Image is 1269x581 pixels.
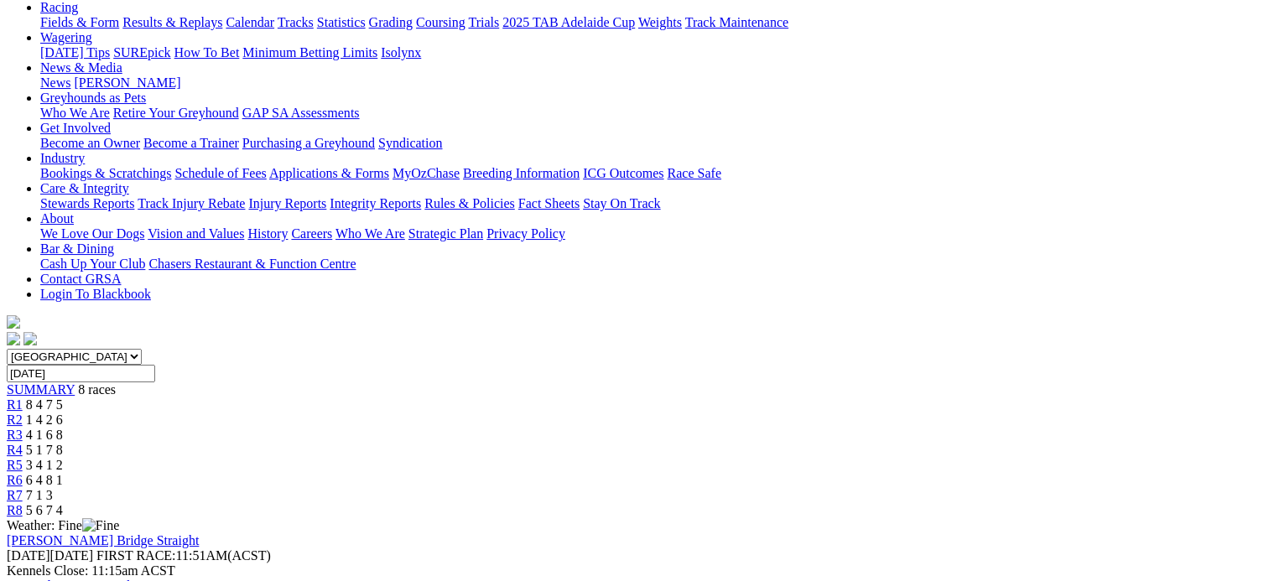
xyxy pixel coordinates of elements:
[40,151,85,165] a: Industry
[335,226,405,241] a: Who We Are
[242,136,375,150] a: Purchasing a Greyhound
[40,241,114,256] a: Bar & Dining
[638,15,682,29] a: Weights
[7,563,1262,578] div: Kennels Close: 11:15am ACST
[667,166,720,180] a: Race Safe
[248,196,326,210] a: Injury Reports
[40,121,111,135] a: Get Involved
[23,332,37,345] img: twitter.svg
[40,106,110,120] a: Who We Are
[40,75,1262,91] div: News & Media
[7,332,20,345] img: facebook.svg
[7,458,23,472] a: R5
[40,196,1262,211] div: Care & Integrity
[40,30,92,44] a: Wagering
[226,15,274,29] a: Calendar
[26,488,53,502] span: 7 1 3
[7,397,23,412] a: R1
[26,412,63,427] span: 1 4 2 6
[122,15,222,29] a: Results & Replays
[378,136,442,150] a: Syndication
[148,226,244,241] a: Vision and Values
[381,45,421,60] a: Isolynx
[74,75,180,90] a: [PERSON_NAME]
[40,272,121,286] a: Contact GRSA
[583,166,663,180] a: ICG Outcomes
[242,106,360,120] a: GAP SA Assessments
[40,15,1262,30] div: Racing
[7,412,23,427] span: R2
[486,226,565,241] a: Privacy Policy
[40,45,110,60] a: [DATE] Tips
[40,257,145,271] a: Cash Up Your Club
[113,45,170,60] a: SUREpick
[96,548,271,563] span: 11:51AM(ACST)
[7,503,23,517] a: R8
[247,226,288,241] a: History
[278,15,314,29] a: Tracks
[40,45,1262,60] div: Wagering
[393,166,460,180] a: MyOzChase
[7,548,93,563] span: [DATE]
[78,382,116,397] span: 8 races
[26,473,63,487] span: 6 4 8 1
[40,136,140,150] a: Become an Owner
[40,226,144,241] a: We Love Our Dogs
[416,15,465,29] a: Coursing
[424,196,515,210] a: Rules & Policies
[7,315,20,329] img: logo-grsa-white.png
[583,196,660,210] a: Stay On Track
[7,548,50,563] span: [DATE]
[7,533,199,547] a: [PERSON_NAME] Bridge Straight
[40,166,171,180] a: Bookings & Scratchings
[40,106,1262,121] div: Greyhounds as Pets
[40,136,1262,151] div: Get Involved
[502,15,635,29] a: 2025 TAB Adelaide Cup
[40,196,134,210] a: Stewards Reports
[40,15,119,29] a: Fields & Form
[40,287,151,301] a: Login To Blackbook
[242,45,377,60] a: Minimum Betting Limits
[40,75,70,90] a: News
[82,518,119,533] img: Fine
[138,196,245,210] a: Track Injury Rebate
[330,196,421,210] a: Integrity Reports
[468,15,499,29] a: Trials
[40,166,1262,181] div: Industry
[40,60,122,75] a: News & Media
[463,166,580,180] a: Breeding Information
[408,226,483,241] a: Strategic Plan
[40,226,1262,241] div: About
[7,382,75,397] a: SUMMARY
[26,397,63,412] span: 8 4 7 5
[7,443,23,457] a: R4
[7,488,23,502] a: R7
[7,365,155,382] input: Select date
[7,518,119,532] span: Weather: Fine
[174,166,266,180] a: Schedule of Fees
[369,15,413,29] a: Grading
[174,45,240,60] a: How To Bet
[40,211,74,226] a: About
[40,91,146,105] a: Greyhounds as Pets
[26,503,63,517] span: 5 6 7 4
[7,473,23,487] a: R6
[7,428,23,442] a: R3
[518,196,580,210] a: Fact Sheets
[40,257,1262,272] div: Bar & Dining
[143,136,239,150] a: Become a Trainer
[26,443,63,457] span: 5 1 7 8
[291,226,332,241] a: Careers
[96,548,175,563] span: FIRST RACE:
[685,15,788,29] a: Track Maintenance
[148,257,356,271] a: Chasers Restaurant & Function Centre
[317,15,366,29] a: Statistics
[26,458,63,472] span: 3 4 1 2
